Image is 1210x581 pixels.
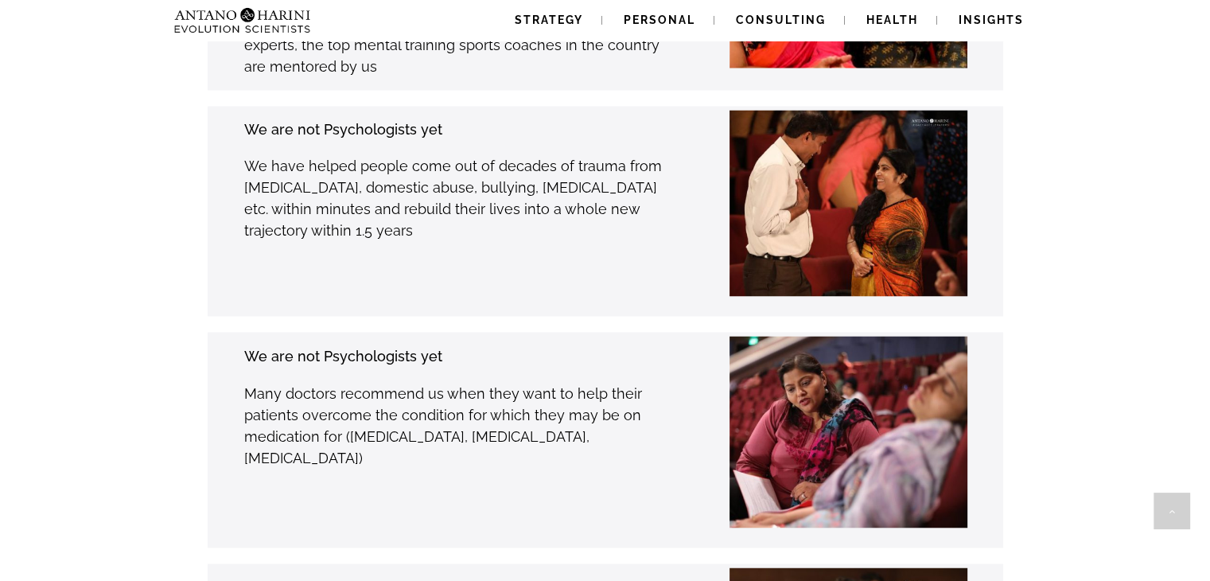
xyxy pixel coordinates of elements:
img: Dr-Rashmi [703,110,983,297]
span: Health [866,14,918,26]
img: Divya Dsouza [685,336,972,528]
strong: We are not Psychologists yet [244,121,442,138]
span: Strategy [515,14,583,26]
strong: We are not Psychologists yet [244,347,442,364]
p: - The award winning super coaches, trainers, transformational experts, the top mental training sp... [244,13,679,77]
p: Many doctors recommend us when they want to help their patients overcome the condition for which ... [244,382,679,468]
span: Consulting [736,14,826,26]
span: Personal [624,14,695,26]
span: Insights [959,14,1024,26]
p: We have helped people come out of decades of trauma from [MEDICAL_DATA], domestic abuse, bullying... [244,155,679,241]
